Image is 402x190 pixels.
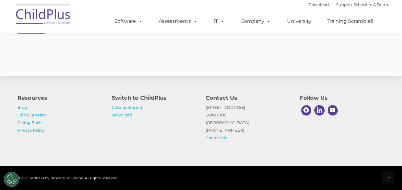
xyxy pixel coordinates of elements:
[206,94,291,102] h4: Contact Us
[18,105,27,110] a: Blog
[18,112,46,117] a: Join Our Team
[308,2,329,7] a: Download
[353,2,389,7] a: Schedule A Demo
[281,15,317,27] a: University
[13,176,118,180] span: © 2025 ChildPlus by Procare Solutions. All rights reserved.
[112,105,142,110] a: Getting Started
[184,60,209,65] span: Phone number
[308,2,389,7] font: |
[4,172,19,187] button: Cookies Settings
[108,15,149,27] a: Software
[184,35,202,40] span: Last name
[18,94,103,102] h4: Resources
[300,104,313,117] a: Facebook
[235,15,277,27] a: Company
[313,104,326,117] a: Linkedin
[300,94,385,102] h4: Follow Us
[206,135,227,140] a: Contact Us
[336,2,352,7] a: Support
[326,104,340,117] a: Youtube
[208,15,231,27] a: IT
[112,112,132,117] a: Download
[18,120,42,125] a: Giving Back
[206,104,291,142] p: [STREET_ADDRESS] Suite 1000 [GEOGRAPHIC_DATA] [PHONE_NUMBER]
[112,94,197,102] h4: Switch to ChildPlus
[153,15,204,27] a: Assessments
[13,0,74,31] img: ChildPlus by Procare Solutions
[18,128,45,133] a: Privacy Policy
[321,15,379,27] a: Training Scramble!!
